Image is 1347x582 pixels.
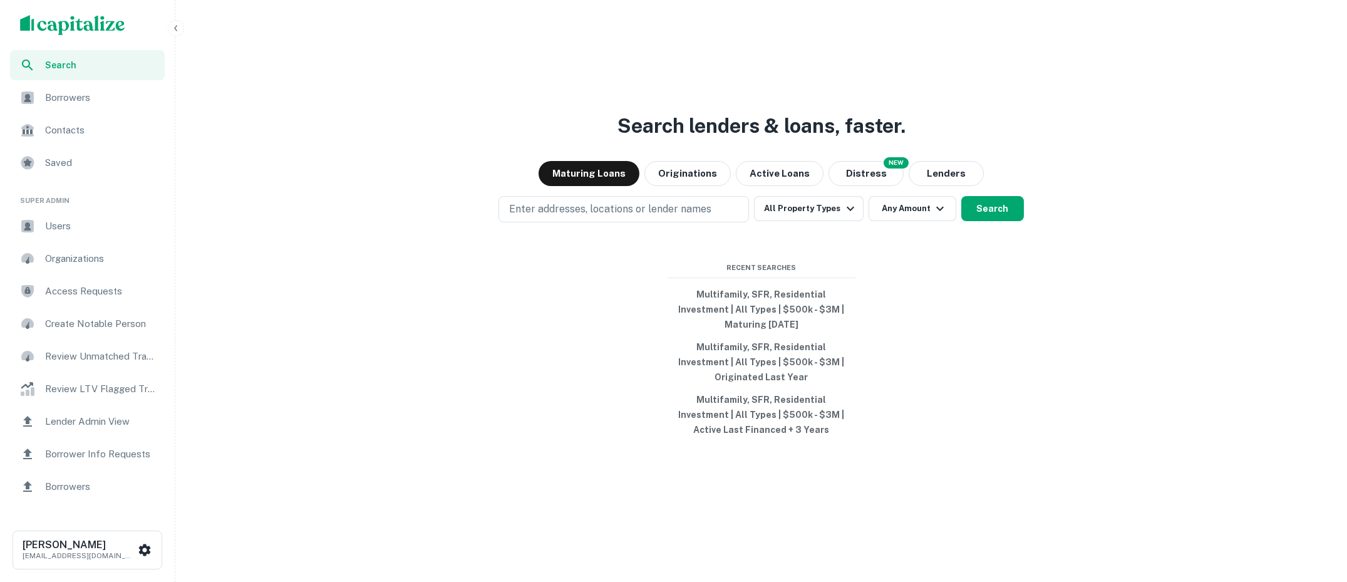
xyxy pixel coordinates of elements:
[909,161,984,186] button: Lenders
[45,58,157,72] span: Search
[45,251,157,266] span: Organizations
[10,115,165,145] a: Contacts
[45,479,157,494] span: Borrowers
[45,90,157,105] span: Borrowers
[10,439,165,469] a: Borrower Info Requests
[884,157,909,169] div: NEW
[10,244,165,274] a: Organizations
[45,316,157,331] span: Create Notable Person
[10,148,165,178] a: Saved
[961,196,1024,221] button: Search
[1284,442,1347,502] iframe: Chat Widget
[10,276,165,306] a: Access Requests
[10,374,165,404] a: Review LTV Flagged Transactions
[10,211,165,241] a: Users
[10,83,165,113] a: Borrowers
[668,388,855,441] button: Multifamily, SFR, Residential Investment | All Types | $500k - $3M | Active Last Financed + 3 Years
[668,262,855,273] span: Recent Searches
[45,284,157,299] span: Access Requests
[10,504,165,534] a: Email Testing
[736,161,823,186] button: Active Loans
[45,123,157,138] span: Contacts
[45,447,157,462] span: Borrower Info Requests
[754,196,863,221] button: All Property Types
[509,202,711,217] p: Enter addresses, locations or lender names
[10,309,165,339] a: Create Notable Person
[828,161,904,186] button: Search distressed loans with lien and other non-mortgage details.
[668,336,855,388] button: Multifamily, SFR, Residential Investment | All Types | $500k - $3M | Originated Last Year
[869,196,956,221] button: Any Amount
[539,161,639,186] button: Maturing Loans
[45,219,157,234] span: Users
[23,540,135,550] h6: [PERSON_NAME]
[10,472,165,502] a: Borrowers
[13,531,162,569] button: [PERSON_NAME][EMAIL_ADDRESS][DOMAIN_NAME]
[668,283,855,336] button: Multifamily, SFR, Residential Investment | All Types | $500k - $3M | Maturing [DATE]
[45,382,157,397] span: Review LTV Flagged Transactions
[10,180,165,211] li: Super Admin
[10,341,165,372] a: Review Unmatched Transactions
[498,196,749,222] button: Enter addresses, locations or lender names
[23,550,135,561] p: [EMAIL_ADDRESS][DOMAIN_NAME]
[20,15,125,35] img: capitalize-logo.png
[45,414,157,429] span: Lender Admin View
[617,111,906,141] h3: Search lenders & loans, faster.
[10,407,165,437] a: Lender Admin View
[644,161,731,186] button: Originations
[45,349,157,364] span: Review Unmatched Transactions
[10,50,165,80] a: Search
[45,155,157,170] span: Saved
[45,512,157,527] span: Email Testing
